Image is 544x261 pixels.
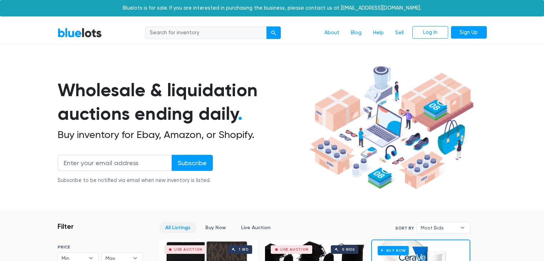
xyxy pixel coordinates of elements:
[58,28,102,38] a: BlueLots
[145,26,267,39] input: Search for inventory
[451,26,487,39] a: Sign Up
[174,248,202,251] div: Live Auction
[58,129,307,141] h2: Buy inventory for Ebay, Amazon, or Shopify.
[345,26,367,40] a: Blog
[159,222,196,233] a: All Listings
[239,248,249,251] div: 1 bid
[412,26,448,39] a: Log In
[367,26,389,40] a: Help
[58,245,143,250] h6: PRICE
[455,222,470,233] b: ▾
[58,155,172,171] input: Enter your email address
[319,26,345,40] a: About
[238,103,242,124] span: .
[395,225,414,231] label: Sort By
[389,26,410,40] a: Sell
[199,222,232,233] a: Buy Now
[58,222,74,231] h3: Filter
[280,248,309,251] div: Live Auction
[307,63,476,193] img: hero-ee84e7d0318cb26816c560f6b4441b76977f77a177738b4e94f68c95b2b83dbb.png
[421,222,456,233] span: Most Bids
[172,155,213,171] input: Subscribe
[58,78,307,126] h1: Wholesale & liquidation auctions ending daily
[378,246,409,255] h6: Buy Now
[342,248,355,251] div: 0 bids
[58,177,213,184] div: Subscribe to be notified via email when new inventory is listed.
[235,222,276,233] a: Live Auction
